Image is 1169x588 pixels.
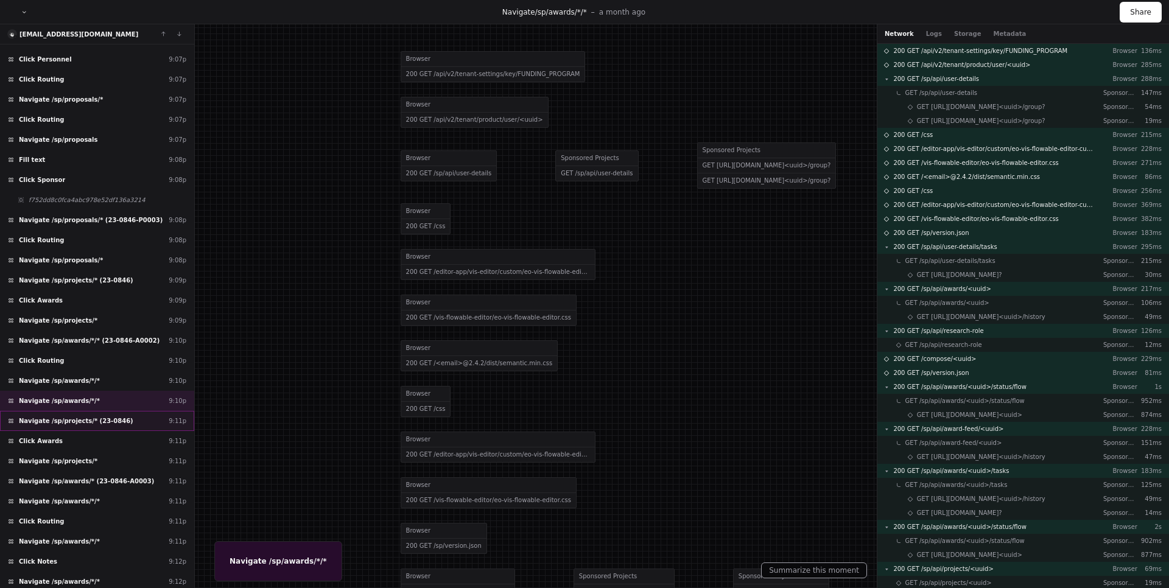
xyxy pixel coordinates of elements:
p: 215ms [1137,130,1162,139]
span: 200 GET /sp/api/awards/<uuid>/tasks [893,466,1009,475]
span: Click Routing [19,236,64,245]
div: 9:07p [169,75,186,84]
p: 151ms [1137,438,1162,447]
p: Browser [1103,564,1137,573]
div: 9:08p [169,256,186,265]
p: 228ms [1137,144,1162,153]
p: 874ms [1137,410,1162,419]
div: 9:09p [169,296,186,305]
span: 200 GET /sp/api/research-role [893,326,983,335]
a: [EMAIL_ADDRESS][DOMAIN_NAME] [19,31,138,38]
div: 9:08p [169,155,186,164]
span: /sp/awards/*/* [535,8,587,16]
p: 183ms [1137,228,1162,237]
p: Sponsored Projects [1103,536,1137,545]
span: GET [URL][DOMAIN_NAME]<uuid> [917,550,1022,559]
p: Sponsored Projects [1103,256,1137,265]
div: 9:12p [169,557,186,566]
p: Browser [1103,522,1137,531]
div: 9:11p [169,457,186,466]
div: 9:10p [169,396,186,405]
p: 136ms [1137,46,1162,55]
p: Sponsored Projects [1103,102,1137,111]
span: GET /sp/api/user-details [905,88,977,97]
p: 81ms [1137,368,1162,377]
p: 54ms [1137,102,1162,111]
span: Navigate /sp/proposals/* (23-0846-P0003) [19,215,163,225]
p: 12ms [1137,340,1162,349]
span: Click Personnel [19,55,72,64]
span: 200 GET /compose/<uuid> [893,354,976,363]
span: GET [URL][DOMAIN_NAME]<uuid>/group? [917,116,1045,125]
span: GET /sp/api/projects/<uuid> [905,578,992,587]
span: 200 GET /sp/api/awards/<uuid>/status/flow [893,382,1026,391]
p: Browser [1103,424,1137,433]
span: Fill text [19,155,45,164]
span: Click Routing [19,75,64,84]
p: 106ms [1137,298,1162,307]
div: 9:07p [169,135,186,144]
p: Sponsored Projects [1103,340,1137,349]
p: Browser [1103,172,1137,181]
p: 126ms [1137,326,1162,335]
span: Click Routing [19,517,64,526]
p: Sponsored Projects [1103,550,1137,559]
img: 13.svg [9,30,16,38]
p: Sponsored Projects [1103,438,1137,447]
p: 183ms [1137,466,1162,475]
p: 14ms [1137,508,1162,517]
div: 9:11p [169,497,186,506]
span: 200 GET /css [893,130,933,139]
button: Network [885,29,914,38]
span: 200 GET /sp/version.json [893,228,969,237]
span: Navigate /sp/awards/*/* [19,577,100,586]
p: Browser [1103,326,1137,335]
div: 9:07p [169,55,186,64]
button: Summarize this moment [761,562,867,578]
p: Browser [1103,354,1137,363]
span: 200 GET /vis-flowable-editor/eo-vis-flowable-editor.css [893,214,1058,223]
p: Sponsored Projects [1103,88,1137,97]
p: 228ms [1137,424,1162,433]
p: 256ms [1137,186,1162,195]
p: 69ms [1137,564,1162,573]
p: 229ms [1137,354,1162,363]
p: Sponsored Projects [1103,494,1137,503]
p: 271ms [1137,158,1162,167]
span: 200 GET /sp/version.json [893,368,969,377]
div: 9:08p [169,175,186,184]
span: 200 GET /<email>@2.4.2/dist/semantic.min.css [893,172,1040,181]
div: 9:07p [169,95,186,104]
p: 30ms [1137,270,1162,279]
p: Browser [1103,228,1137,237]
span: Navigate /sp/projects/* (23-0846) [19,416,133,425]
span: GET [URL][DOMAIN_NAME]<uuid>/history [917,452,1045,461]
p: Browser [1103,242,1137,251]
span: Navigate /sp/awards/*/* [19,537,100,546]
p: Browser [1103,144,1137,153]
span: 200 GET /sp/api/user-details [893,74,979,83]
div: 9:12p [169,577,186,586]
p: 49ms [1137,494,1162,503]
p: 125ms [1137,480,1162,489]
span: 200 GET /editor-app/vis-editor/custom/eo-vis-flowable-editor-custom.css [893,144,1094,153]
p: Browser [1103,466,1137,475]
p: 1s [1137,382,1162,391]
span: Navigate /sp/awards/* (23-0846-A0003) [19,477,154,486]
p: 2s [1137,522,1162,531]
span: Navigate /sp/projects/* [19,316,97,325]
span: 200 GET /css [893,186,933,195]
p: Sponsored Projects [1103,508,1137,517]
span: Click Routing [19,115,64,124]
p: Sponsored Projects [1103,116,1137,125]
p: 19ms [1137,116,1162,125]
span: 200 GET /editor-app/vis-editor/custom/eo-vis-flowable-editor-custom.css [893,200,1094,209]
div: 9:11p [169,436,186,446]
p: Sponsored Projects [1103,480,1137,489]
p: 295ms [1137,242,1162,251]
p: Browser [1103,382,1137,391]
span: Navigate /sp/awards/*/* [19,396,100,405]
p: 215ms [1137,256,1162,265]
div: 9:11p [169,537,186,546]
